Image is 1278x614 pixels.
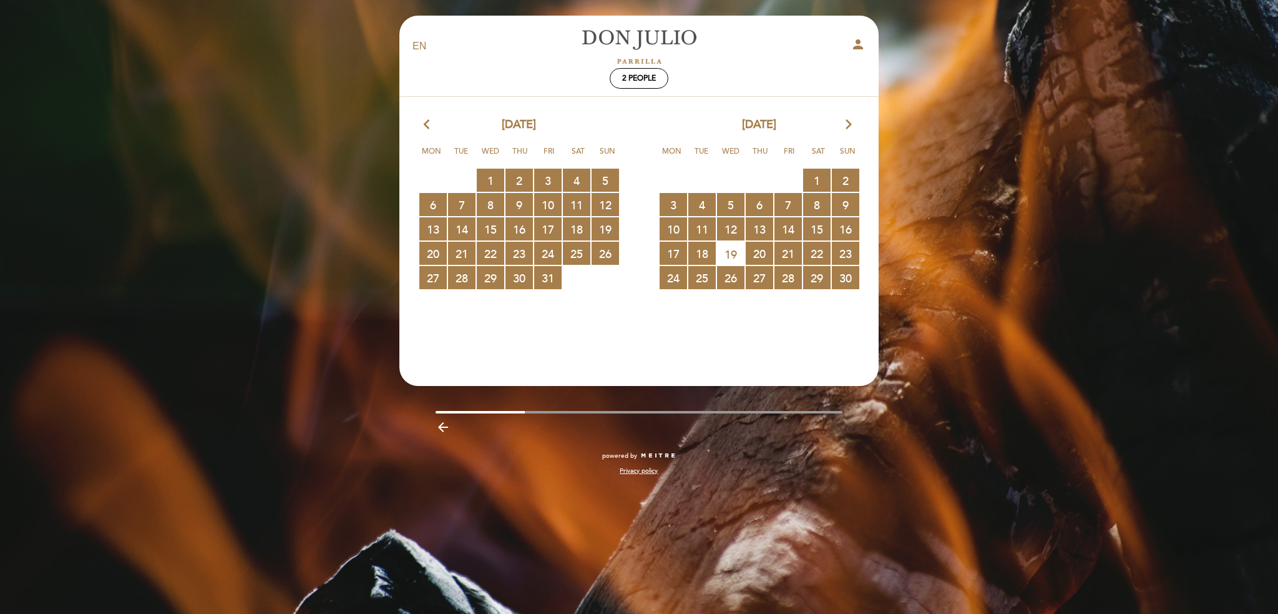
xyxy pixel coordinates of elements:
span: 25 [563,242,590,265]
span: Thu [748,145,773,168]
i: person [851,37,866,52]
span: 23 [832,242,859,265]
span: 12 [592,193,619,216]
span: 27 [746,266,773,289]
a: Privacy policy [620,467,658,475]
span: 7 [448,193,476,216]
span: [DATE] [502,117,536,133]
span: 30 [832,266,859,289]
span: 23 [505,242,533,265]
span: 29 [477,266,504,289]
span: 19 [592,217,619,240]
span: 31 [534,266,562,289]
span: 4 [688,193,716,216]
span: Mon [419,145,444,168]
span: 30 [505,266,533,289]
span: 16 [505,217,533,240]
i: arrow_back_ios [424,117,435,133]
span: Fri [537,145,562,168]
span: 29 [803,266,831,289]
span: 24 [534,242,562,265]
span: 10 [660,217,687,240]
a: powered by [602,452,676,460]
span: 12 [717,217,744,240]
span: 18 [688,242,716,265]
span: 9 [505,193,533,216]
span: 8 [477,193,504,216]
span: Sun [595,145,620,168]
span: 17 [534,217,562,240]
span: 26 [592,242,619,265]
span: 14 [774,217,802,240]
span: 24 [660,266,687,289]
span: [DATE] [742,117,776,133]
span: 15 [477,217,504,240]
span: 2 people [622,74,656,83]
span: 18 [563,217,590,240]
i: arrow_backward [436,420,451,435]
a: [PERSON_NAME] [561,29,717,64]
span: 4 [563,169,590,192]
span: Sat [806,145,831,168]
span: 22 [803,242,831,265]
span: 10 [534,193,562,216]
span: 3 [660,193,687,216]
span: 22 [477,242,504,265]
span: 8 [803,193,831,216]
span: 15 [803,217,831,240]
span: 1 [803,169,831,192]
span: Tue [449,145,474,168]
span: 28 [448,266,476,289]
img: MEITRE [640,453,676,459]
span: Tue [689,145,714,168]
span: 21 [448,242,476,265]
span: 28 [774,266,802,289]
button: person [851,37,866,56]
span: 27 [419,266,447,289]
span: Wed [718,145,743,168]
span: Thu [507,145,532,168]
span: Wed [478,145,503,168]
span: 11 [688,217,716,240]
span: 16 [832,217,859,240]
span: 20 [746,242,773,265]
span: 26 [717,266,744,289]
span: 20 [419,242,447,265]
span: 5 [717,193,744,216]
span: 21 [774,242,802,265]
span: 7 [774,193,802,216]
span: 13 [746,217,773,240]
span: Mon [660,145,685,168]
span: Sat [566,145,591,168]
span: 5 [592,169,619,192]
span: 1 [477,169,504,192]
span: 19 [717,242,744,265]
span: powered by [602,452,637,460]
span: 2 [832,169,859,192]
i: arrow_forward_ios [843,117,854,133]
span: 9 [832,193,859,216]
span: 13 [419,217,447,240]
span: 25 [688,266,716,289]
span: Fri [777,145,802,168]
span: 6 [419,193,447,216]
span: 2 [505,169,533,192]
span: 14 [448,217,476,240]
span: Sun [836,145,861,168]
span: 11 [563,193,590,216]
span: 17 [660,242,687,265]
span: 6 [746,193,773,216]
span: 3 [534,169,562,192]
